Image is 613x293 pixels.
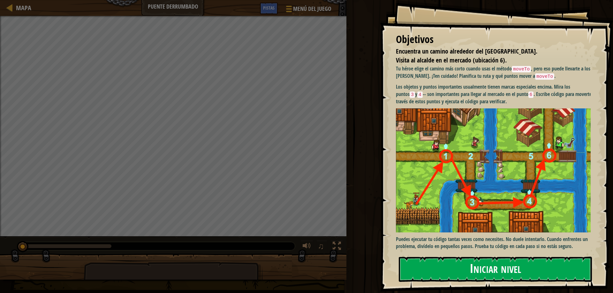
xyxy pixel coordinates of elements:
code: 4 [417,92,423,98]
code: 3 [410,92,415,98]
span: Encuentra un camino alrededor del [GEOGRAPHIC_DATA]. [396,47,537,55]
li: Encuentra un camino alrededor del puente derrumbado. [388,47,589,56]
p: Los objetos y puntos importantes usualmente tienen marcas especiales encima. Mira los puntos y --... [396,83,595,105]
p: Puedes ejecutar tu código tantas veces como necesites. No duele intentarlo. Cuando enfrentes un p... [396,236,595,250]
code: moveTo [512,66,531,72]
span: Mapa [16,4,31,12]
span: Pistas [263,5,275,11]
button: Menú del Juego [281,3,335,18]
img: Bbb [396,108,595,232]
span: Visita al alcalde en el mercado (ubicación 6). [396,56,507,64]
a: Mapa [13,4,31,12]
code: moveTo [535,73,554,80]
p: Tu héroe elige el camino más corto cuando usas el método , pero eso puede llevarte a los [PERSON_... [396,65,595,80]
button: ♫ [316,240,327,253]
button: Ajustar el volúmen [300,240,313,253]
code: 6 [528,92,534,98]
button: Iniciar nivel [399,257,592,282]
button: Cambia a pantalla completa. [330,240,343,253]
span: ♫ [318,241,324,251]
span: Menú del Juego [293,5,331,13]
li: Visita al alcalde en el mercado (ubicación 6). [388,56,589,65]
div: Objetivos [396,32,591,47]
